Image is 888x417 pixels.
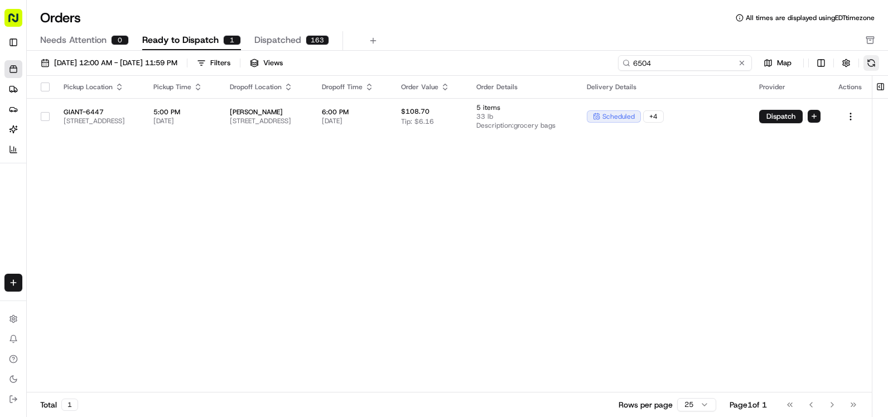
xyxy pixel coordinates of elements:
[602,112,635,121] span: scheduled
[40,399,78,411] div: Total
[230,117,304,125] span: [STREET_ADDRESS]
[190,110,203,123] button: Start new chat
[746,13,875,22] span: All times are displayed using EDT timezone
[587,83,741,91] div: Delivery Details
[759,110,803,123] button: Dispatch
[22,162,85,173] span: Knowledge Base
[111,35,129,45] div: 0
[105,162,179,173] span: API Documentation
[759,83,821,91] div: Provider
[153,83,211,91] div: Pickup Time
[730,399,767,410] div: Page 1 of 1
[11,163,20,172] div: 📗
[863,55,879,71] button: Refresh
[322,108,383,117] span: 6:00 PM
[40,33,107,47] span: Needs Attention
[36,55,182,71] button: [DATE] 12:00 AM - [DATE] 11:59 PM
[476,112,569,121] span: 33 lb
[11,11,33,33] img: Nash
[7,157,90,177] a: 📗Knowledge Base
[29,72,184,84] input: Clear
[38,118,141,127] div: We're available if you need us!
[94,163,103,172] div: 💻
[245,55,288,71] button: Views
[476,121,569,130] span: Description: grocery bags
[230,83,304,91] div: Dropoff Location
[192,55,235,71] button: Filters
[111,189,135,197] span: Pylon
[619,399,673,410] p: Rows per page
[223,35,241,45] div: 1
[210,58,230,68] div: Filters
[777,58,792,68] span: Map
[11,106,31,127] img: 1736555255976-a54dd68f-1ca7-489b-9aae-adbdc363a1c4
[79,188,135,197] a: Powered byPylon
[838,83,863,91] div: Actions
[54,58,177,68] span: [DATE] 12:00 AM - [DATE] 11:59 PM
[306,35,329,45] div: 163
[756,56,799,70] button: Map
[401,107,429,116] span: $108.70
[254,33,301,47] span: Dispatched
[40,9,81,27] h1: Orders
[643,110,664,123] div: + 4
[401,117,434,126] span: Tip: $6.16
[618,55,752,71] input: Type to search
[64,117,136,125] span: [STREET_ADDRESS]
[401,83,459,91] div: Order Value
[90,157,184,177] a: 💻API Documentation
[38,106,183,118] div: Start new chat
[322,83,383,91] div: Dropoff Time
[61,399,78,411] div: 1
[230,108,304,117] span: [PERSON_NAME]
[476,103,569,112] span: 5 items
[263,58,283,68] span: Views
[322,117,383,125] span: [DATE]
[476,83,569,91] div: Order Details
[153,117,211,125] span: [DATE]
[64,83,136,91] div: Pickup Location
[153,108,211,117] span: 5:00 PM
[142,33,219,47] span: Ready to Dispatch
[64,108,136,117] span: GIANT-6447
[11,45,203,62] p: Welcome 👋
